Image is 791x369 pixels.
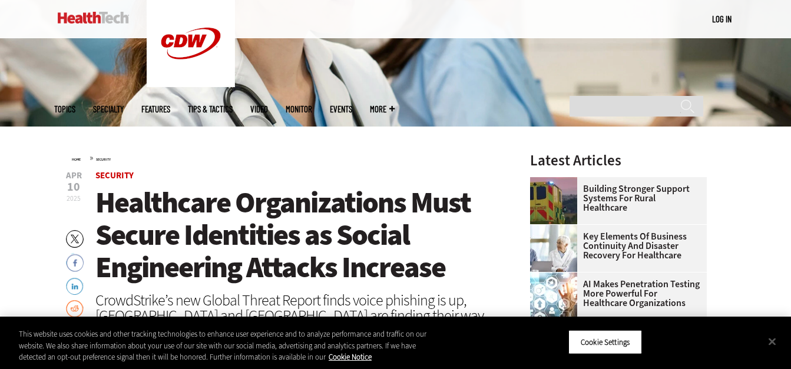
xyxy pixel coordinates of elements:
[286,105,312,114] a: MonITor
[712,14,732,24] a: Log in
[530,184,700,212] a: Building Stronger Support Systems for Rural Healthcare
[530,272,583,282] a: Healthcare and hacking concept
[95,292,499,338] div: CrowdStrike’s new Global Threat Report finds voice phishing is up, [GEOGRAPHIC_DATA] and [GEOGRAP...
[712,13,732,25] div: User menu
[54,105,75,114] span: Topics
[96,157,111,162] a: Security
[250,105,268,114] a: Video
[530,272,577,320] img: Healthcare and hacking concept
[759,328,785,354] button: Close
[67,194,81,203] span: 2025
[530,225,577,272] img: incident response team discusses around a table
[370,105,395,114] span: More
[530,280,700,308] a: AI Makes Penetration Testing More Powerful for Healthcare Organizations
[530,177,583,187] a: ambulance driving down country road at sunset
[530,177,577,224] img: ambulance driving down country road at sunset
[66,181,82,193] span: 10
[530,232,700,260] a: Key Elements of Business Continuity and Disaster Recovery for Healthcare
[72,157,81,162] a: Home
[188,105,233,114] a: Tips & Tactics
[147,78,235,90] a: CDW
[530,153,707,168] h3: Latest Articles
[58,12,129,24] img: Home
[530,225,583,234] a: incident response team discusses around a table
[93,105,124,114] span: Specialty
[568,330,642,354] button: Cookie Settings
[72,153,499,162] div: »
[330,105,352,114] a: Events
[19,328,435,363] div: This website uses cookies and other tracking technologies to enhance user experience and to analy...
[95,183,471,287] span: Healthcare Organizations Must Secure Identities as Social Engineering Attacks Increase
[95,169,134,181] a: Security
[66,171,82,180] span: Apr
[329,352,372,362] a: More information about your privacy
[141,105,170,114] a: Features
